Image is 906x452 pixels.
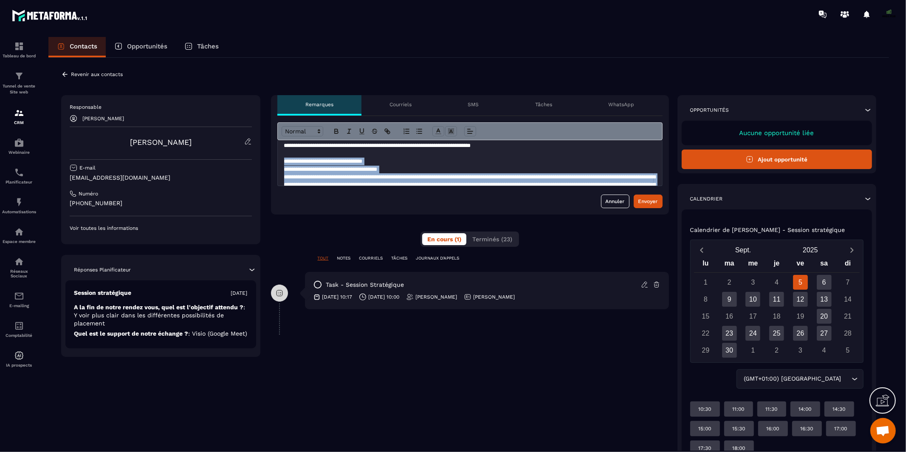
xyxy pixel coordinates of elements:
button: Next month [844,244,860,256]
div: 28 [841,326,855,341]
div: 25 [769,326,784,341]
div: me [741,257,765,272]
input: Search for option [843,374,850,384]
div: 22 [698,326,713,341]
a: automationsautomationsEspace membre [2,220,36,250]
a: Ouvrir le chat [870,418,896,444]
p: [EMAIL_ADDRESS][DOMAIN_NAME] [70,174,252,182]
button: En cours (1) [422,233,466,245]
p: Planificateur [2,180,36,184]
div: Envoyer [638,197,658,206]
span: : Visio (Google Meet) [188,330,247,337]
p: Webinaire [2,150,36,155]
button: Annuler [601,195,629,208]
a: formationformationTableau de bord [2,35,36,65]
p: Revenir aux contacts [71,71,123,77]
p: Tableau de bord [2,54,36,58]
div: 13 [817,292,832,307]
button: Open years overlay [777,243,844,257]
a: accountantaccountantComptabilité [2,314,36,344]
span: : Y voir plus clair dans les différentes possibilités de placement [74,304,245,327]
div: 21 [841,309,855,324]
div: 1 [745,343,760,358]
p: Opportunités [690,107,729,113]
span: En cours (1) [427,236,461,243]
p: [PERSON_NAME] [82,116,124,121]
div: Calendar wrapper [694,257,860,358]
img: formation [14,108,24,118]
div: 18 [769,309,784,324]
div: 14 [841,292,855,307]
img: social-network [14,257,24,267]
p: E-mailing [2,303,36,308]
p: Aucune opportunité liée [690,129,864,137]
p: Session stratégique [74,289,131,297]
p: IA prospects [2,363,36,367]
a: emailemailE-mailing [2,285,36,314]
img: automations [14,227,24,237]
p: Tunnel de vente Site web [2,83,36,95]
a: automationsautomationsAutomatisations [2,191,36,220]
div: 8 [698,292,713,307]
div: 16 [722,309,737,324]
div: Search for option [737,369,864,389]
div: ve [789,257,813,272]
p: Réseaux Sociaux [2,269,36,278]
div: 20 [817,309,832,324]
p: [DATE] 10:17 [322,294,353,300]
p: JOURNAUX D'APPELS [416,255,460,261]
p: Quel est le support de notre échange ? [74,330,248,338]
p: 14:00 [799,406,812,412]
p: Comptabilité [2,333,36,338]
div: lu [694,257,718,272]
p: [DATE] 10:00 [369,294,400,300]
p: Opportunités [127,42,167,50]
div: 3 [793,343,808,358]
div: ma [717,257,741,272]
p: 11:00 [733,406,745,412]
div: je [765,257,789,272]
p: 17:30 [699,445,711,452]
p: A la fin de notre rendez vous, quel est l'objectif attendu ? [74,303,248,328]
button: Envoyer [634,195,663,208]
p: [PERSON_NAME] [416,294,457,300]
img: formation [14,41,24,51]
button: Terminés (23) [467,233,517,245]
div: 7 [841,275,855,290]
img: automations [14,197,24,207]
div: 10 [745,292,760,307]
p: [PHONE_NUMBER] [70,199,252,207]
p: 14:30 [833,406,846,412]
div: 5 [841,343,855,358]
a: Opportunités [106,37,176,57]
span: (GMT+01:00) [GEOGRAPHIC_DATA] [742,374,843,384]
div: 6 [817,275,832,290]
p: 10:30 [699,406,711,412]
div: 11 [769,292,784,307]
img: automations [14,350,24,361]
p: WhatsApp [608,101,634,108]
p: 18:00 [733,445,745,452]
div: 1 [698,275,713,290]
div: 29 [698,343,713,358]
p: CRM [2,120,36,125]
p: Automatisations [2,209,36,214]
div: 2 [722,275,737,290]
a: formationformationCRM [2,102,36,131]
div: 5 [793,275,808,290]
p: 11:30 [766,406,778,412]
p: 15:30 [733,425,745,432]
p: TÂCHES [392,255,408,261]
p: Responsable [70,104,252,110]
a: automationsautomationsWebinaire [2,131,36,161]
p: Espace membre [2,239,36,244]
div: 4 [769,275,784,290]
div: 24 [745,326,760,341]
a: social-networksocial-networkRéseaux Sociaux [2,250,36,285]
p: E-mail [79,164,96,171]
p: Tâches [197,42,219,50]
p: 16:00 [767,425,779,432]
img: formation [14,71,24,81]
div: 26 [793,326,808,341]
p: Réponses Planificateur [74,266,131,273]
